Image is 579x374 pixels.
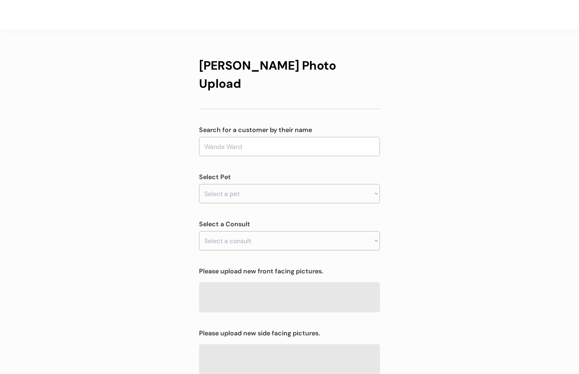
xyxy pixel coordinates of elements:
input: Wanda Ward [199,137,380,156]
div: [PERSON_NAME] Photo Upload [199,56,380,93]
div: Select Pet [199,172,380,182]
div: Search for a customer by their name [199,125,380,135]
div: Select a Consult [199,219,380,229]
div: Please upload new side facing pictures. [199,329,380,338]
div: Please upload new front facing pictures. [199,267,380,276]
